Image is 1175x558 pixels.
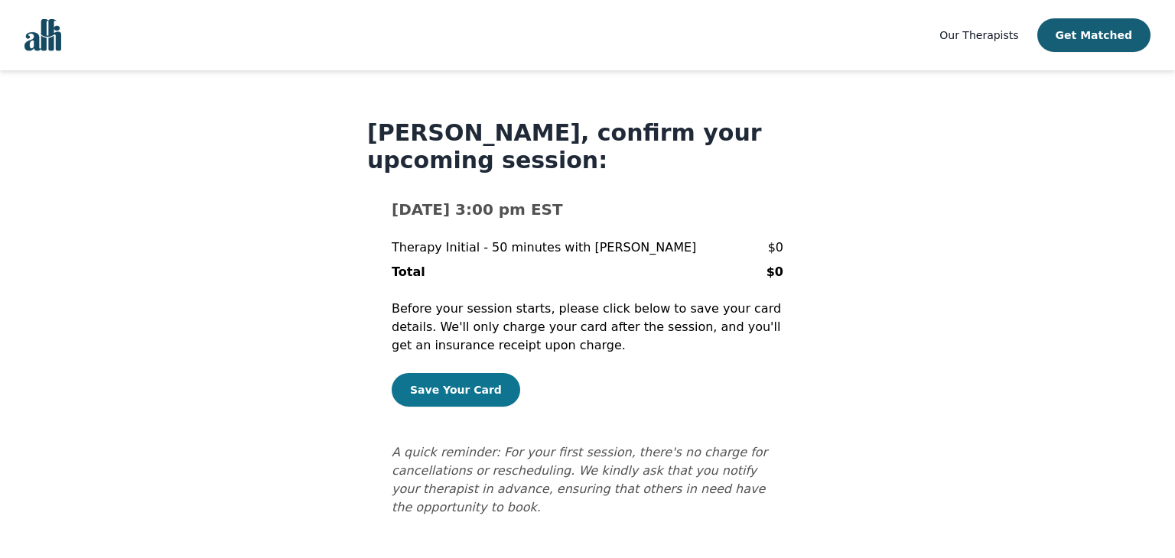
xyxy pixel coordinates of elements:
button: Get Matched [1037,18,1151,52]
h1: [PERSON_NAME], confirm your upcoming session: [367,119,808,174]
p: Before your session starts, please click below to save your card details. We'll only charge your ... [392,300,783,355]
b: Total [392,264,425,279]
a: Our Therapists [939,26,1018,44]
span: Our Therapists [939,29,1018,41]
img: alli logo [24,19,61,51]
b: [DATE] 3:00 pm EST [392,200,563,219]
p: $0 [768,238,783,257]
button: Save Your Card [392,373,520,407]
i: A quick reminder: For your first session, there's no charge for cancellations or rescheduling. We... [392,445,767,514]
p: Therapy Initial - 50 minutes with [PERSON_NAME] [392,238,696,257]
b: $0 [767,264,783,279]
